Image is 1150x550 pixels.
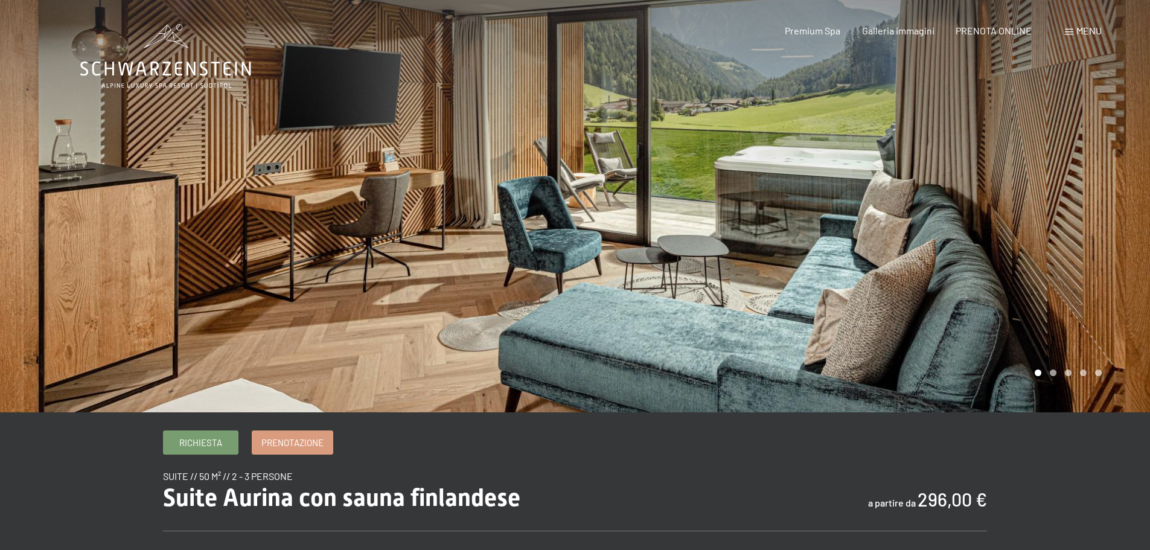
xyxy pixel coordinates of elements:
[164,431,238,454] a: Richiesta
[163,484,520,512] span: Suite Aurina con sauna finlandese
[1076,25,1102,36] span: Menu
[956,25,1032,36] a: PRENOTA ONLINE
[868,497,916,508] span: a partire da
[252,431,333,454] a: Prenotazione
[785,25,840,36] a: Premium Spa
[163,470,293,482] span: suite // 50 m² // 2 - 3 persone
[862,25,934,36] a: Galleria immagini
[261,436,324,449] span: Prenotazione
[918,488,987,510] b: 296,00 €
[179,436,222,449] span: Richiesta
